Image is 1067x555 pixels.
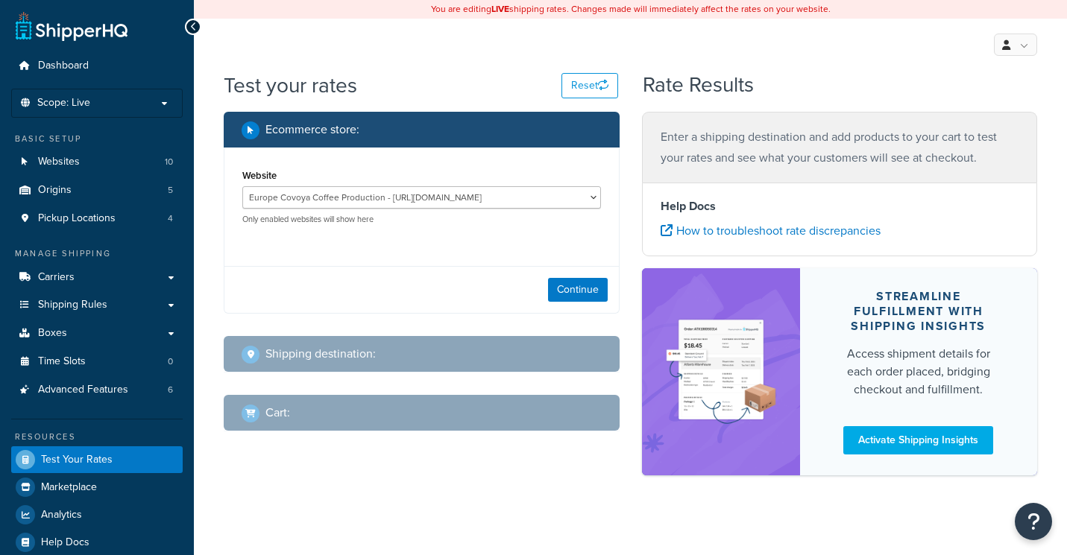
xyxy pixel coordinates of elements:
[661,127,1019,168] p: Enter a shipping destination and add products to your cart to test your rates and see what your c...
[664,291,778,452] img: feature-image-si-e24932ea9b9fcd0ff835db86be1ff8d589347e8876e1638d903ea230a36726be.png
[11,320,183,347] a: Boxes
[661,197,1019,215] h4: Help Docs
[11,348,183,375] a: Time Slots0
[11,247,183,260] div: Manage Shipping
[11,446,183,473] a: Test Your Rates
[168,384,173,396] span: 6
[41,536,89,549] span: Help Docs
[11,348,183,375] li: Time Slots
[11,501,183,528] a: Analytics
[224,71,357,100] h1: Test your rates
[165,156,173,168] span: 10
[11,264,183,291] a: Carriers
[11,474,183,501] a: Marketplace
[11,376,183,404] a: Advanced Features6
[561,73,618,98] button: Reset
[11,376,183,404] li: Advanced Features
[41,454,113,466] span: Test Your Rates
[265,123,359,136] h2: Ecommerce store :
[11,52,183,80] a: Dashboard
[168,355,173,368] span: 0
[242,214,601,225] p: Only enabled websites will show here
[265,347,376,361] h2: Shipping destination :
[491,2,509,16] b: LIVE
[11,148,183,176] a: Websites10
[843,426,993,454] a: Activate Shipping Insights
[836,289,1001,334] div: Streamline Fulfillment with Shipping Insights
[38,384,128,396] span: Advanced Features
[168,212,173,225] span: 4
[11,291,183,319] a: Shipping Rules
[168,184,173,197] span: 5
[38,355,86,368] span: Time Slots
[643,74,754,97] h2: Rate Results
[11,177,183,204] li: Origins
[41,509,82,521] span: Analytics
[242,170,277,181] label: Website
[38,212,116,225] span: Pickup Locations
[11,205,183,232] a: Pickup Locations4
[41,481,97,494] span: Marketplace
[38,60,89,72] span: Dashboard
[265,406,290,419] h2: Cart :
[1015,503,1052,540] button: Open Resource Center
[548,278,608,302] button: Continue
[661,222,881,239] a: How to troubleshoot rate discrepancies
[37,97,90,110] span: Scope: Live
[11,148,183,176] li: Websites
[11,133,183,145] div: Basic Setup
[38,327,67,340] span: Boxes
[38,299,107,311] span: Shipping Rules
[836,345,1001,399] div: Access shipment details for each order placed, bridging checkout and fulfillment.
[38,184,72,197] span: Origins
[11,431,183,443] div: Resources
[11,177,183,204] a: Origins5
[38,156,80,168] span: Websites
[11,205,183,232] li: Pickup Locations
[38,271,75,284] span: Carriers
